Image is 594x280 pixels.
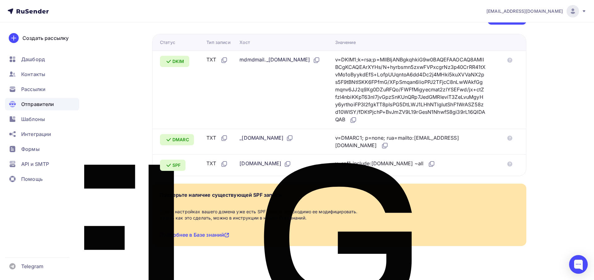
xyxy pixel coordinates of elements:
[5,68,79,80] a: Контакты
[172,137,189,143] span: DMARC
[5,113,79,125] a: Шаблоны
[239,56,320,64] div: mdmdmail._[DOMAIN_NAME]
[21,56,45,63] span: Дашборд
[335,56,486,124] div: v=DKIM1;k=rsa;p=MIIBIjANBgkqhkiG9w0BAQEFAAOCAQ8AMIIBCgKCAQEArXYHs/N+hyrbsmn5zxwFVPxcgrNz3p40CrRR4...
[5,98,79,110] a: Отправители
[21,263,43,270] span: Telegram
[486,5,587,17] a: [EMAIL_ADDRESS][DOMAIN_NAME]
[21,160,49,168] span: API и SMTP
[206,39,230,46] div: Тип записи
[21,85,46,93] span: Рассылки
[21,175,43,183] span: Помощь
[5,53,79,65] a: Дашборд
[5,83,79,95] a: Рассылки
[21,115,45,123] span: Шаблоны
[21,100,54,108] span: Отправители
[239,39,250,46] div: Хост
[21,130,51,138] span: Интеграции
[335,39,356,46] div: Значение
[206,56,228,64] div: TXT
[486,8,563,14] span: [EMAIL_ADDRESS][DOMAIN_NAME]
[21,145,40,153] span: Формы
[21,70,45,78] span: Контакты
[22,34,69,42] div: Создать рассылку
[172,58,184,65] span: DKIM
[160,39,175,46] div: Статус
[5,143,79,155] a: Формы
[172,162,181,168] span: SPF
